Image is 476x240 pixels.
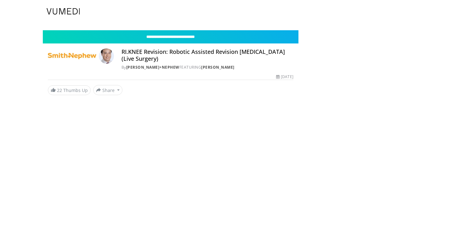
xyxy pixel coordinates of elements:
[48,49,96,64] img: Smith+Nephew
[99,49,114,64] img: Avatar
[48,85,91,95] a: 22 Thumbs Up
[93,85,122,95] button: Share
[122,65,293,70] div: By FEATURING
[201,65,235,70] a: [PERSON_NAME]
[47,8,80,14] img: VuMedi Logo
[276,74,293,80] div: [DATE]
[57,87,62,93] span: 22
[126,65,179,70] a: [PERSON_NAME]+Nephew
[122,49,293,62] h4: RI.KNEE Revision: Robotic Assisted Revision [MEDICAL_DATA] (Live Surgery)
